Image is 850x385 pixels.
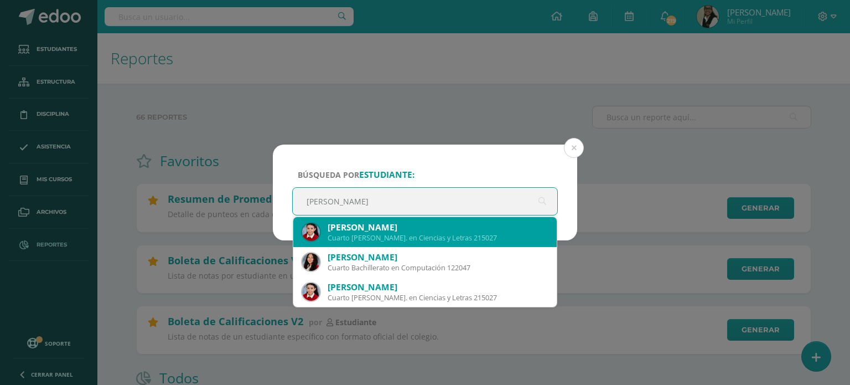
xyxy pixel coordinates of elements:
[328,293,548,302] div: Cuarto [PERSON_NAME]. en Ciencias y Letras 215027
[328,251,548,263] div: [PERSON_NAME]
[302,283,320,301] img: 9f6cf9ddd066c8cf152d4602889c3a44.png
[328,222,548,233] div: [PERSON_NAME]
[298,170,414,180] span: Búsqueda por
[328,233,548,243] div: Cuarto [PERSON_NAME]. en Ciencias y Letras 215027
[302,253,320,271] img: 28875b84e20e4fef2a7d36659c9c5b4b.png
[302,223,320,241] img: 9f6cf9ddd066c8cf152d4602889c3a44.png
[328,263,548,273] div: Cuarto Bachillerato en Computación 122047
[328,281,548,293] div: [PERSON_NAME]
[359,169,414,181] strong: estudiante:
[293,188,557,215] input: ej. Nicholas Alekzander, etc.
[564,138,584,158] button: Close (Esc)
